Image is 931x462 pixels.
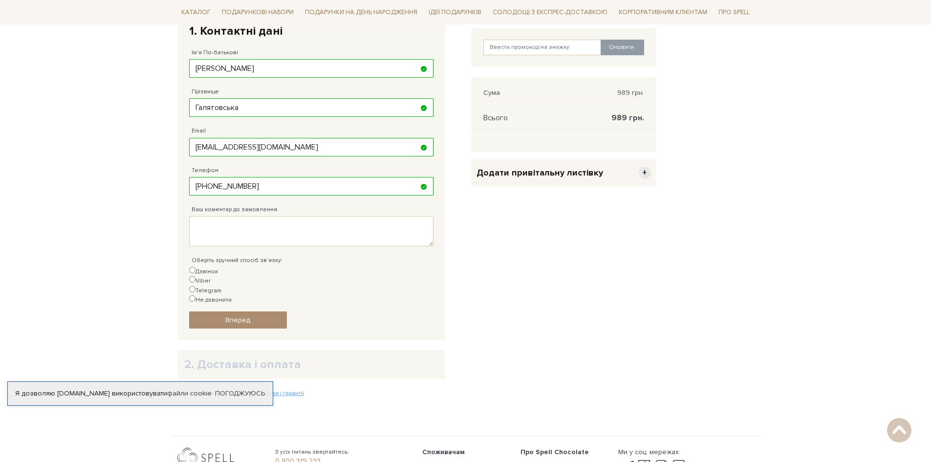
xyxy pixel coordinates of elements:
[192,256,282,265] label: Оберіть зручний спосіб зв`язку:
[489,4,611,21] a: Солодощі з експрес-доставкою
[617,88,644,97] span: 989 грн.
[601,40,644,55] button: Оновити
[189,177,433,196] input: 38 (___) ___ __ __
[189,267,195,273] input: Дзвінок
[422,448,465,456] span: Споживачам
[275,448,411,457] span: З усіх питань звертайтесь:
[189,295,195,302] input: Не дзвонити
[615,4,711,21] a: Корпоративним клієнтам
[218,5,298,20] span: Подарункові набори
[192,166,218,175] label: Телефон
[189,286,195,292] input: Telegram
[177,5,215,20] span: Каталог
[301,5,421,20] span: Подарунки на День народження
[189,23,433,39] h2: 1. Контактні дані
[483,88,500,97] span: Сума
[639,167,651,179] span: +
[225,316,250,324] span: Вперед
[192,127,206,135] label: Email
[189,295,232,305] label: Не дзвонити
[520,448,589,456] span: Про Spell Chocolate
[192,48,238,57] label: Ім'я По-батькові
[425,5,485,20] span: Ідеї подарунків
[476,167,603,178] span: Додати привітальну листівку
[189,276,211,286] label: Viber
[188,389,304,398] label: Я погоджуюсь з умовами:
[189,276,195,283] input: Viber
[260,390,304,397] a: Умови і гарантії
[618,448,687,457] div: Ми у соц. мережах:
[714,5,754,20] span: Про Spell
[167,389,212,397] a: файли cookie
[483,113,508,122] span: Всього
[483,40,602,55] input: Ввести промокод на знижку
[184,357,438,372] h2: 2. Доставка і оплата
[189,267,218,276] label: Дзвінок
[192,205,279,214] label: Ваш коментар до замовлення.
[215,389,265,398] a: Погоджуюсь
[192,88,219,96] label: Прізвище
[189,286,221,295] label: Telegram
[8,389,273,398] div: Я дозволяю [DOMAIN_NAME] використовувати
[611,113,644,122] span: 989 грн.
